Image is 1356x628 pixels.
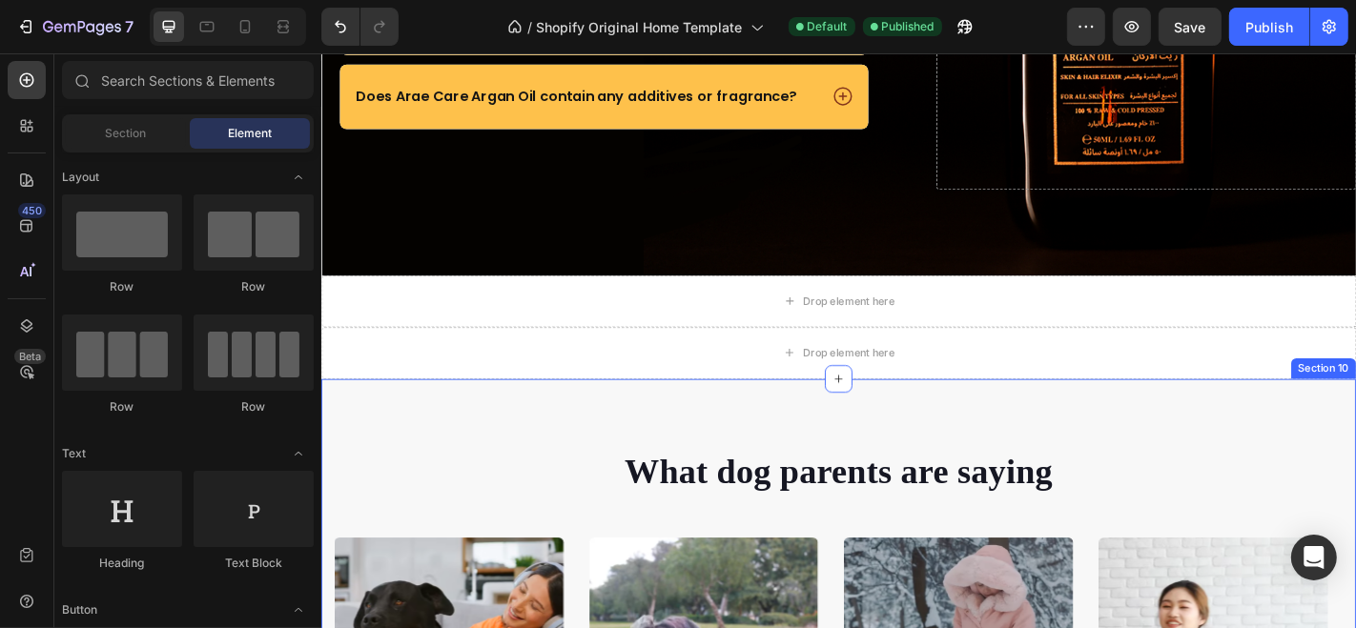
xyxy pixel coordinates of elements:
[321,8,399,46] div: Undo/Redo
[62,555,182,572] div: Heading
[62,278,182,295] div: Row
[228,125,272,142] span: Element
[283,162,314,192] span: Toggle open
[1291,535,1337,580] div: Open Intercom Messenger
[1175,19,1206,35] span: Save
[194,398,314,415] div: Row
[8,8,142,46] button: 7
[125,15,134,38] p: 7
[194,278,314,295] div: Row
[194,555,314,572] div: Text Block
[283,595,314,625] span: Toggle open
[1245,17,1293,37] div: Publish
[1159,8,1222,46] button: Save
[18,203,46,218] div: 450
[62,398,182,415] div: Row
[283,438,314,469] span: Toggle open
[62,61,314,99] input: Search Sections & Elements
[882,18,935,35] span: Published
[16,438,1128,488] p: What dog parents are saying
[1077,340,1140,357] div: Section 10
[62,445,86,462] span: Text
[62,601,97,618] span: Button
[1229,8,1309,46] button: Publish
[14,349,46,364] div: Beta
[62,169,99,186] span: Layout
[533,324,634,339] div: Drop element here
[321,53,1356,628] iframe: Design area
[106,125,147,142] span: Section
[537,17,743,37] span: Shopify Original Home Template
[528,17,533,37] span: /
[533,267,634,282] div: Drop element here
[808,18,848,35] span: Default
